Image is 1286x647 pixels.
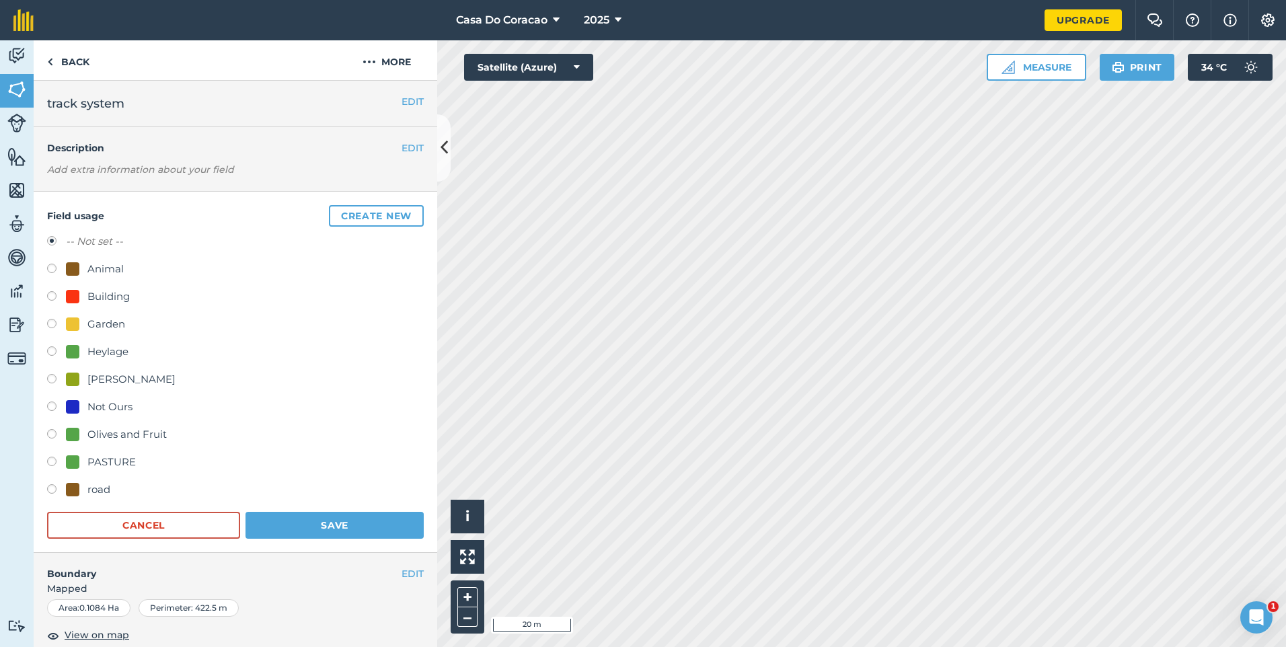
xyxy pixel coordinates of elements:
[1112,59,1125,75] img: svg+xml;base64,PHN2ZyB4bWxucz0iaHR0cDovL3d3dy53My5vcmcvMjAwMC9zdmciIHdpZHRoPSIxOSIgaGVpZ2h0PSIyNC...
[47,54,53,70] img: svg+xml;base64,PHN2ZyB4bWxucz0iaHR0cDovL3d3dy53My5vcmcvMjAwMC9zdmciIHdpZHRoPSI5IiBoZWlnaHQ9IjI0Ii...
[1260,13,1276,27] img: A cog icon
[1223,12,1237,28] img: svg+xml;base64,PHN2ZyB4bWxucz0iaHR0cDovL3d3dy53My5vcmcvMjAwMC9zdmciIHdpZHRoPSIxNyIgaGVpZ2h0PSIxNy...
[47,599,130,617] div: Area : 0.1084 Ha
[47,627,129,644] button: View on map
[1238,54,1264,81] img: svg+xml;base64,PD94bWwgdmVyc2lvbj0iMS4wIiBlbmNvZGluZz0idXRmLTgiPz4KPCEtLSBHZW5lcmF0b3I6IEFkb2JlIE...
[65,627,129,642] span: View on map
[329,205,424,227] button: Create new
[402,94,424,109] button: EDIT
[457,607,478,627] button: –
[456,12,547,28] span: Casa Do Coracao
[1001,61,1015,74] img: Ruler icon
[987,54,1086,81] button: Measure
[47,94,124,113] span: track system
[47,627,59,644] img: svg+xml;base64,PHN2ZyB4bWxucz0iaHR0cDovL3d3dy53My5vcmcvMjAwMC9zdmciIHdpZHRoPSIxOCIgaGVpZ2h0PSIyNC...
[451,500,484,533] button: i
[1268,601,1279,612] span: 1
[87,399,133,415] div: Not Ours
[457,587,478,607] button: +
[34,581,437,596] span: Mapped
[87,344,128,360] div: Heylage
[1184,13,1201,27] img: A question mark icon
[1188,54,1273,81] button: 34 °C
[47,205,424,227] h4: Field usage
[402,141,424,155] button: EDIT
[7,349,26,368] img: svg+xml;base64,PD94bWwgdmVyc2lvbj0iMS4wIiBlbmNvZGluZz0idXRmLTgiPz4KPCEtLSBHZW5lcmF0b3I6IEFkb2JlIE...
[402,566,424,581] button: EDIT
[7,147,26,167] img: svg+xml;base64,PHN2ZyB4bWxucz0iaHR0cDovL3d3dy53My5vcmcvMjAwMC9zdmciIHdpZHRoPSI1NiIgaGVpZ2h0PSI2MC...
[34,40,103,80] a: Back
[460,549,475,564] img: Four arrows, one pointing top left, one top right, one bottom right and the last bottom left
[1201,54,1227,81] span: 34 ° C
[47,512,240,539] button: Cancel
[87,371,176,387] div: [PERSON_NAME]
[1147,13,1163,27] img: Two speech bubbles overlapping with the left bubble in the forefront
[7,315,26,335] img: svg+xml;base64,PD94bWwgdmVyc2lvbj0iMS4wIiBlbmNvZGluZz0idXRmLTgiPz4KPCEtLSBHZW5lcmF0b3I6IEFkb2JlIE...
[584,12,609,28] span: 2025
[1045,9,1122,31] a: Upgrade
[87,261,124,277] div: Animal
[87,482,110,498] div: road
[245,512,424,539] button: Save
[7,281,26,301] img: svg+xml;base64,PD94bWwgdmVyc2lvbj0iMS4wIiBlbmNvZGluZz0idXRmLTgiPz4KPCEtLSBHZW5lcmF0b3I6IEFkb2JlIE...
[1240,601,1273,634] iframe: Intercom live chat
[7,248,26,268] img: svg+xml;base64,PD94bWwgdmVyc2lvbj0iMS4wIiBlbmNvZGluZz0idXRmLTgiPz4KPCEtLSBHZW5lcmF0b3I6IEFkb2JlIE...
[47,141,424,155] h4: Description
[87,316,125,332] div: Garden
[363,54,376,70] img: svg+xml;base64,PHN2ZyB4bWxucz0iaHR0cDovL3d3dy53My5vcmcvMjAwMC9zdmciIHdpZHRoPSIyMCIgaGVpZ2h0PSIyNC...
[47,163,234,176] em: Add extra information about your field
[1100,54,1175,81] button: Print
[7,180,26,200] img: svg+xml;base64,PHN2ZyB4bWxucz0iaHR0cDovL3d3dy53My5vcmcvMjAwMC9zdmciIHdpZHRoPSI1NiIgaGVpZ2h0PSI2MC...
[464,54,593,81] button: Satellite (Azure)
[336,40,437,80] button: More
[465,508,469,525] span: i
[87,289,130,305] div: Building
[7,79,26,100] img: svg+xml;base64,PHN2ZyB4bWxucz0iaHR0cDovL3d3dy53My5vcmcvMjAwMC9zdmciIHdpZHRoPSI1NiIgaGVpZ2h0PSI2MC...
[7,46,26,66] img: svg+xml;base64,PD94bWwgdmVyc2lvbj0iMS4wIiBlbmNvZGluZz0idXRmLTgiPz4KPCEtLSBHZW5lcmF0b3I6IEFkb2JlIE...
[7,114,26,132] img: svg+xml;base64,PD94bWwgdmVyc2lvbj0iMS4wIiBlbmNvZGluZz0idXRmLTgiPz4KPCEtLSBHZW5lcmF0b3I6IEFkb2JlIE...
[13,9,34,31] img: fieldmargin Logo
[139,599,239,617] div: Perimeter : 422.5 m
[7,619,26,632] img: svg+xml;base64,PD94bWwgdmVyc2lvbj0iMS4wIiBlbmNvZGluZz0idXRmLTgiPz4KPCEtLSBHZW5lcmF0b3I6IEFkb2JlIE...
[66,233,123,250] label: -- Not set --
[87,426,167,443] div: Olives and Fruit
[87,454,136,470] div: PASTURE
[7,214,26,234] img: svg+xml;base64,PD94bWwgdmVyc2lvbj0iMS4wIiBlbmNvZGluZz0idXRmLTgiPz4KPCEtLSBHZW5lcmF0b3I6IEFkb2JlIE...
[34,553,402,581] h4: Boundary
